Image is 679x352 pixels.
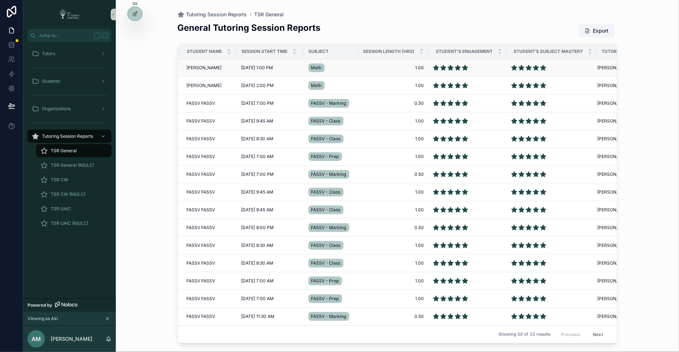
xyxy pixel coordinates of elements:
[311,65,322,71] span: Math
[187,118,215,124] span: FASSV FASSV
[241,136,274,142] span: [DATE] 8:30 AM
[309,49,329,54] span: Subject
[598,83,643,88] a: [PERSON_NAME]
[598,171,633,177] span: [PERSON_NAME]
[241,83,300,88] a: [DATE] 2:00 PM
[241,296,300,302] a: [DATE] 7:00 AM
[51,148,77,154] span: TSR General
[241,225,300,231] a: [DATE] 8:00 PM
[311,207,341,213] span: FASSV - Class
[187,278,215,284] span: FASSV FASSV
[51,177,68,183] span: TSR CW
[602,49,631,54] span: Tutor Name
[363,260,424,266] span: 1.00
[187,154,215,160] span: FASSV FASSV
[187,296,233,302] a: FASSV FASSV
[598,243,633,248] span: [PERSON_NAME]
[187,225,215,231] span: FASSV FASSV
[187,136,215,142] span: FASSV FASSV
[187,136,233,142] a: FASSV FASSV
[23,42,116,239] div: scrollable content
[598,118,643,124] a: [PERSON_NAME]
[308,275,354,287] a: FASSV - Prep
[363,154,424,160] a: 1.00
[436,49,493,54] span: Student's Engagement
[311,136,341,142] span: FASSV - Class
[241,100,300,106] a: [DATE] 7:00 PM
[311,100,346,106] span: FASSV - Marking
[363,49,415,54] span: Session Length (Hrs)
[187,260,215,266] span: FASSV FASSV
[102,33,108,38] span: K
[241,136,300,142] a: [DATE] 8:30 AM
[598,243,643,248] a: [PERSON_NAME]
[241,260,274,266] span: [DATE] 8:30 AM
[31,335,41,343] span: AM
[241,65,273,71] span: [DATE] 1:00 PM
[308,257,354,269] a: FASSV - Class
[187,314,233,319] a: FASSV FASSV
[598,296,643,302] a: [PERSON_NAME]
[598,225,633,231] span: [PERSON_NAME]
[308,151,354,162] a: FASSV - Prep
[363,171,424,177] span: 0.50
[187,100,215,106] span: FASSV FASSV
[598,278,643,284] a: [PERSON_NAME]
[308,293,354,305] a: FASSV - Prep
[28,130,111,143] a: Tutoring Session Reports
[178,11,247,18] a: Tutoring Session Reports
[187,189,233,195] a: FASSV FASSV
[308,133,354,145] a: FASSV - Class
[241,189,274,195] span: [DATE] 9:45 AM
[241,154,300,160] a: [DATE] 7:00 AM
[598,154,633,160] span: [PERSON_NAME]
[598,154,643,160] a: [PERSON_NAME]
[363,243,424,248] a: 1.00
[241,296,274,302] span: [DATE] 7:00 AM
[187,49,222,54] span: Student Name
[311,118,341,124] span: FASSV - Class
[241,189,300,195] a: [DATE] 9:45 AM
[28,302,52,308] span: Powered by
[187,171,233,177] a: FASSV FASSV
[241,154,274,160] span: [DATE] 7:00 AM
[42,106,71,112] span: Organizations
[241,314,275,319] span: [DATE] 11:30 AM
[241,243,300,248] a: [DATE] 8:30 AM
[241,225,274,231] span: [DATE] 8:00 PM
[187,314,215,319] span: FASSV FASSV
[598,100,633,106] span: [PERSON_NAME]
[311,154,339,160] span: FASSV - Prep
[363,136,424,142] span: 1.00
[598,65,633,71] span: [PERSON_NAME]
[187,243,215,248] span: FASSV FASSV
[311,83,322,88] span: Math
[308,204,354,216] a: FASSV - Class
[28,316,58,322] span: Viewing as Aki
[598,83,633,88] span: [PERSON_NAME]
[241,171,274,177] span: [DATE] 7:00 PM
[363,189,424,195] a: 1.00
[308,115,354,127] a: FASSV - Class
[187,118,233,124] a: FASSV FASSV
[254,11,284,18] span: TSR General
[363,225,424,231] span: 0.50
[241,83,274,88] span: [DATE] 2:00 PM
[187,65,233,71] a: [PERSON_NAME]
[598,118,633,124] span: [PERSON_NAME]
[241,171,300,177] a: [DATE] 7:00 PM
[311,189,341,195] span: FASSV - Class
[598,136,633,142] span: [PERSON_NAME]
[241,118,300,124] a: [DATE] 9:45 AM
[241,207,300,213] a: [DATE] 9:45 AM
[598,260,643,266] a: [PERSON_NAME]
[598,189,643,195] a: [PERSON_NAME]
[598,207,643,213] a: [PERSON_NAME]
[598,189,633,195] span: [PERSON_NAME]
[36,202,111,215] a: TSR UAIC
[187,278,233,284] a: FASSV FASSV
[28,29,111,42] button: Jump to...K
[241,118,274,124] span: [DATE] 9:45 AM
[363,83,424,88] a: 1.00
